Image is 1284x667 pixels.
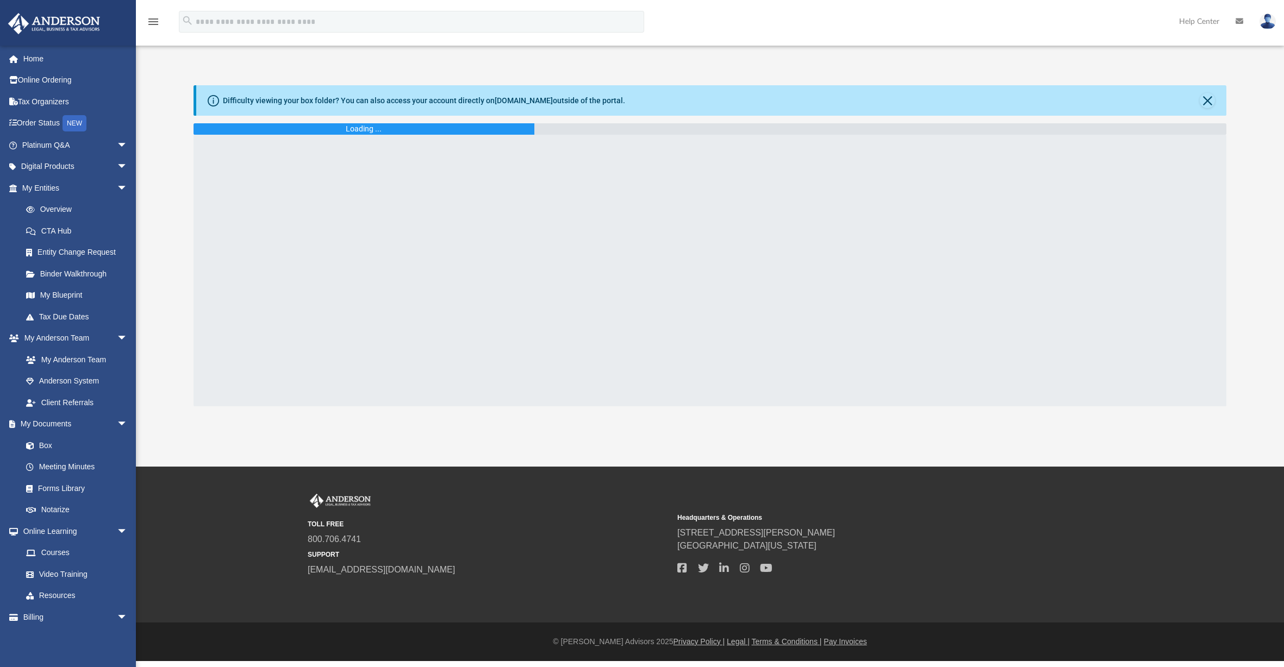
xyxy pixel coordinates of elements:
[677,541,816,550] a: [GEOGRAPHIC_DATA][US_STATE]
[15,242,144,263] a: Entity Change Request
[15,220,144,242] a: CTA Hub
[147,21,160,28] a: menu
[8,156,144,178] a: Digital Productsarrow_drop_down
[117,413,139,436] span: arrow_drop_down
[8,48,144,70] a: Home
[8,177,144,199] a: My Entitiesarrow_drop_down
[674,637,725,646] a: Privacy Policy |
[15,585,139,607] a: Resources
[15,542,139,564] a: Courses
[8,520,139,542] a: Online Learningarrow_drop_down
[8,628,144,650] a: Events Calendar
[15,499,139,521] a: Notarize
[15,456,139,478] a: Meeting Minutes
[15,306,144,328] a: Tax Due Dates
[5,13,103,34] img: Anderson Advisors Platinum Portal
[15,477,133,499] a: Forms Library
[15,435,133,456] a: Box
[136,636,1284,647] div: © [PERSON_NAME] Advisors 2025
[308,550,670,559] small: SUPPORT
[8,413,139,435] a: My Documentsarrow_drop_down
[8,91,144,112] a: Tax Organizers
[8,134,144,156] a: Platinum Q&Aarrow_drop_down
[182,15,194,27] i: search
[117,156,139,178] span: arrow_drop_down
[147,15,160,28] i: menu
[346,123,382,135] div: Loading ...
[15,392,139,413] a: Client Referrals
[15,263,144,285] a: Binder Walkthrough
[117,177,139,199] span: arrow_drop_down
[752,637,822,646] a: Terms & Conditions |
[8,606,144,628] a: Billingarrow_drop_down
[15,349,133,370] a: My Anderson Team
[15,563,133,585] a: Video Training
[8,70,144,91] a: Online Ordering
[15,199,144,221] a: Overview
[308,494,373,508] img: Anderson Advisors Platinum Portal
[727,637,750,646] a: Legal |
[8,112,144,135] a: Order StatusNEW
[15,285,139,306] a: My Blueprint
[495,96,553,105] a: [DOMAIN_NAME]
[223,95,625,106] div: Difficulty viewing your box folder? You can also access your account directly on outside of the p...
[117,328,139,350] span: arrow_drop_down
[1200,93,1215,108] button: Close
[677,513,1039,523] small: Headquarters & Operations
[117,520,139,543] span: arrow_drop_down
[824,637,867,646] a: Pay Invoices
[117,134,139,156] span: arrow_drop_down
[1260,14,1276,29] img: User Pic
[308,565,455,574] a: [EMAIL_ADDRESS][DOMAIN_NAME]
[15,370,139,392] a: Anderson System
[63,115,86,131] div: NEW
[117,606,139,628] span: arrow_drop_down
[8,328,139,349] a: My Anderson Teamarrow_drop_down
[308,519,670,529] small: TOLL FREE
[677,528,835,537] a: [STREET_ADDRESS][PERSON_NAME]
[308,534,361,544] a: 800.706.4741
